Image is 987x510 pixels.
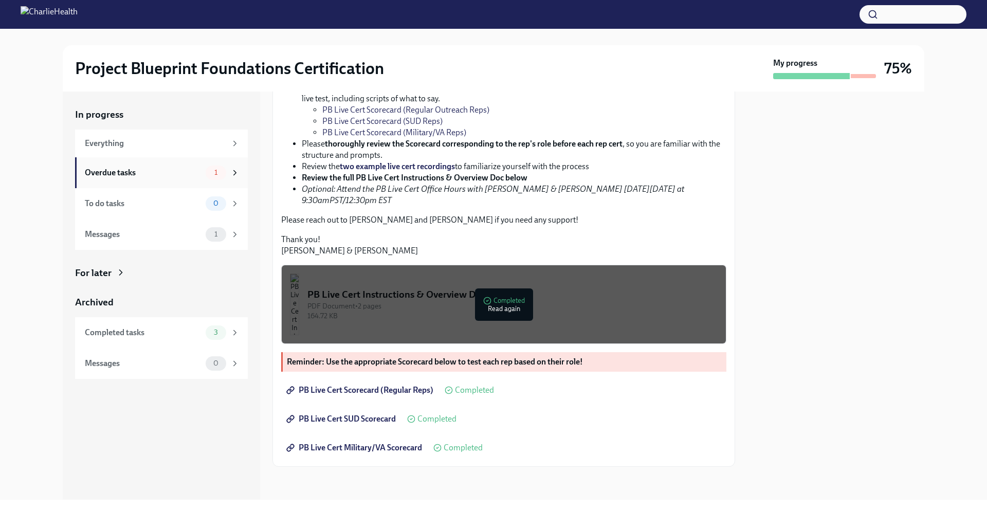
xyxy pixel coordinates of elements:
li: Review the to familiarize yourself with the process [302,161,726,172]
p: Thank you! [PERSON_NAME] & [PERSON_NAME] [281,234,726,257]
span: 0 [207,199,225,207]
a: PB Live Cert SUD Scorecard [281,409,403,429]
a: PB Live Cert Military/VA Scorecard [281,438,429,458]
a: two example live cert recordings [340,161,455,171]
div: Messages [85,358,202,369]
div: For later [75,266,112,280]
a: PB Live Cert Scorecard (Regular Outreach Reps) [322,105,489,115]
div: PDF Document • 2 pages [307,301,718,311]
div: 164.72 KB [307,311,718,321]
span: 3 [208,329,224,336]
strong: Reminder: Use the appropriate Scorecard below to test each rep based on their role! [287,357,583,367]
a: Completed tasks3 [75,317,248,348]
div: PB Live Cert Instructions & Overview Doc [307,288,718,301]
div: Messages [85,229,202,240]
a: PB Live Cert Scorecard (Military/VA Reps) [322,128,466,137]
div: To do tasks [85,198,202,209]
strong: thoroughly review the Scorecard corresponding to the rep's role before each rep cert [325,139,623,149]
span: 1 [208,169,224,176]
a: In progress [75,108,248,121]
a: For later [75,266,248,280]
strong: Review the full PB Live Cert Instructions & Overview Doc below [302,173,527,183]
div: Overdue tasks [85,167,202,178]
p: Please reach out to [PERSON_NAME] and [PERSON_NAME] if you need any support! [281,214,726,226]
a: Archived [75,296,248,309]
div: Everything [85,138,226,149]
span: PB Live Cert Military/VA Scorecard [288,443,422,453]
span: Completed [444,444,483,452]
div: Completed tasks [85,327,202,338]
a: PB Live Cert Scorecard (SUD Reps) [322,116,443,126]
strong: My progress [773,58,817,69]
h3: 75% [884,59,912,78]
h2: Project Blueprint Foundations Certification [75,58,384,79]
span: Completed [455,386,494,394]
img: PB Live Cert Instructions & Overview Doc [290,274,299,335]
img: CharlieHealth [21,6,78,23]
span: Completed [417,415,456,423]
a: To do tasks0 [75,188,248,219]
li: You will to walk you through each step of the live test, including scripts of what to say. [302,82,726,138]
a: Messages0 [75,348,248,379]
em: Optional: Attend the PB Live Cert Office Hours with [PERSON_NAME] & [PERSON_NAME] [DATE][DATE] at... [302,184,685,205]
a: Messages1 [75,219,248,250]
span: PB Live Cert SUD Scorecard [288,414,396,424]
a: Everything [75,130,248,157]
button: PB Live Cert Instructions & Overview DocPDF Document•2 pages164.72 KBCompletedRead again [281,265,726,344]
li: Please , so you are familiar with the structure and prompts. [302,138,726,161]
span: 1 [208,230,224,238]
a: PB Live Cert Scorecard (Regular Reps) [281,380,441,400]
span: 0 [207,359,225,367]
span: PB Live Cert Scorecard (Regular Reps) [288,385,433,395]
a: Overdue tasks1 [75,157,248,188]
